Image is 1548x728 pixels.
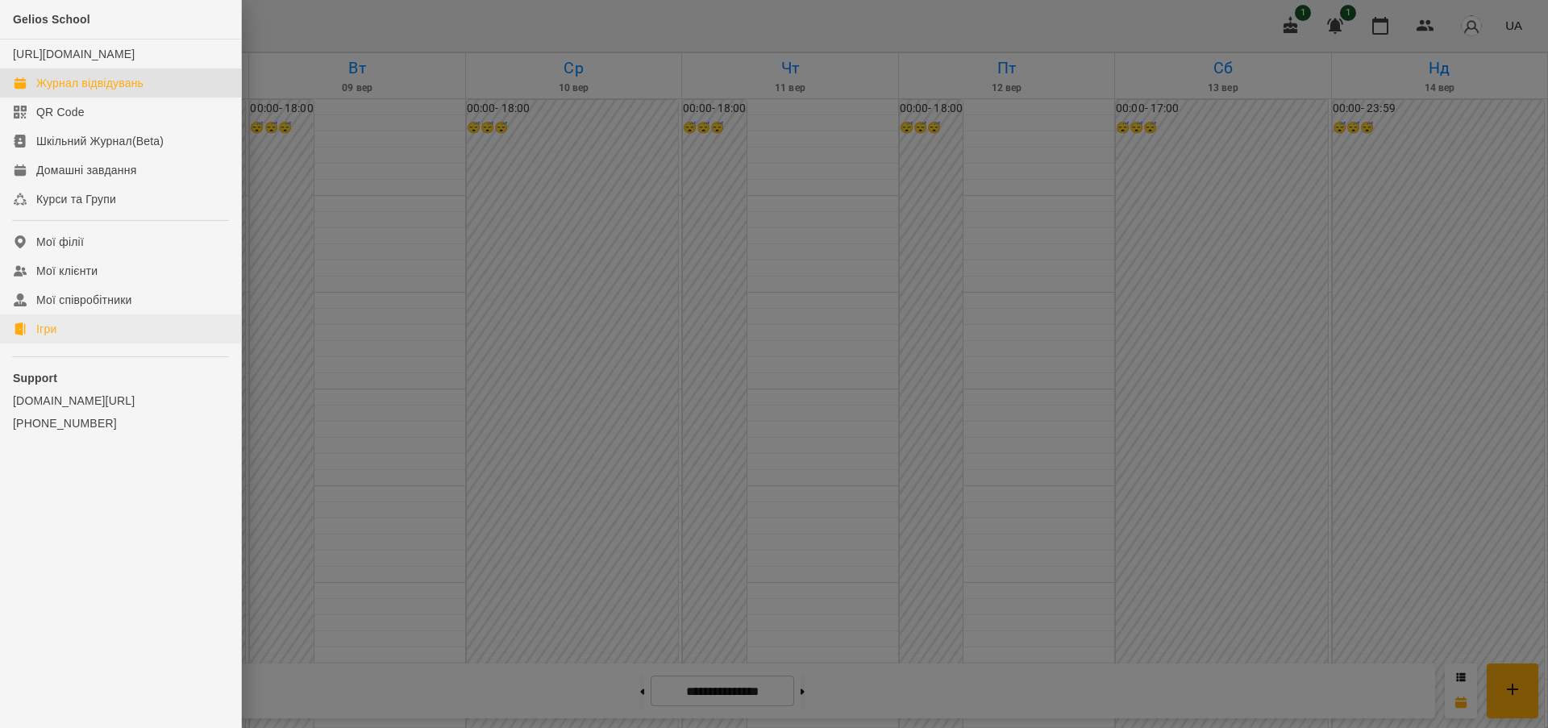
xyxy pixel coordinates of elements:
[13,48,135,60] a: [URL][DOMAIN_NAME]
[36,133,164,149] div: Шкільний Журнал(Beta)
[36,263,98,279] div: Мої клієнти
[13,415,228,431] a: [PHONE_NUMBER]
[36,292,132,308] div: Мої співробітники
[36,191,116,207] div: Курси та Групи
[13,13,90,26] span: Gelios School
[13,393,228,409] a: [DOMAIN_NAME][URL]
[13,370,228,386] p: Support
[36,104,85,120] div: QR Code
[36,234,84,250] div: Мої філії
[36,162,136,178] div: Домашні завдання
[36,321,56,337] div: Ігри
[36,75,144,91] div: Журнал відвідувань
